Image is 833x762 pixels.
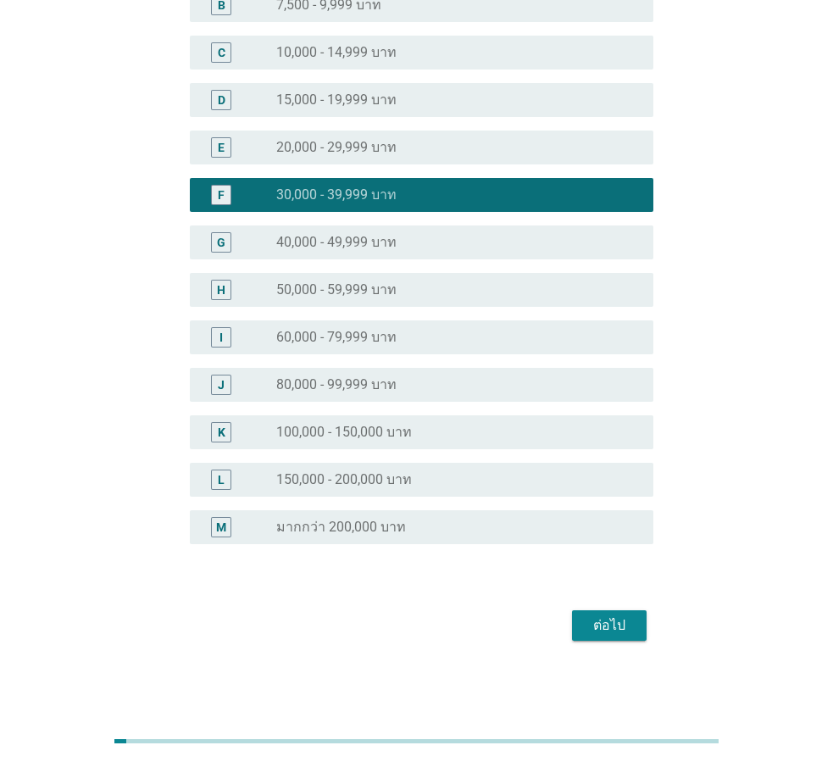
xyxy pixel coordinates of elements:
div: H [217,281,225,298]
label: 60,000 - 79,999 บาท [276,329,397,346]
div: C [218,43,225,61]
div: D [218,91,225,108]
button: ต่อไป [572,610,647,641]
div: M [216,518,226,536]
div: L [218,470,225,488]
label: 80,000 - 99,999 บาท [276,376,397,393]
div: ต่อไป [586,615,633,636]
label: 150,000 - 200,000 บาท [276,471,412,488]
div: E [218,138,225,156]
label: 50,000 - 59,999 บาท [276,281,397,298]
label: 100,000 - 150,000 บาท [276,424,412,441]
label: 20,000 - 29,999 บาท [276,139,397,156]
div: J [218,375,225,393]
label: 40,000 - 49,999 บาท [276,234,397,251]
label: มากกว่า 200,000 บาท [276,519,406,536]
div: I [219,328,223,346]
div: K [218,423,225,441]
label: 15,000 - 19,999 บาท [276,92,397,108]
div: F [218,186,225,203]
div: G [217,233,225,251]
label: 10,000 - 14,999 บาท [276,44,397,61]
label: 30,000 - 39,999 บาท [276,186,397,203]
